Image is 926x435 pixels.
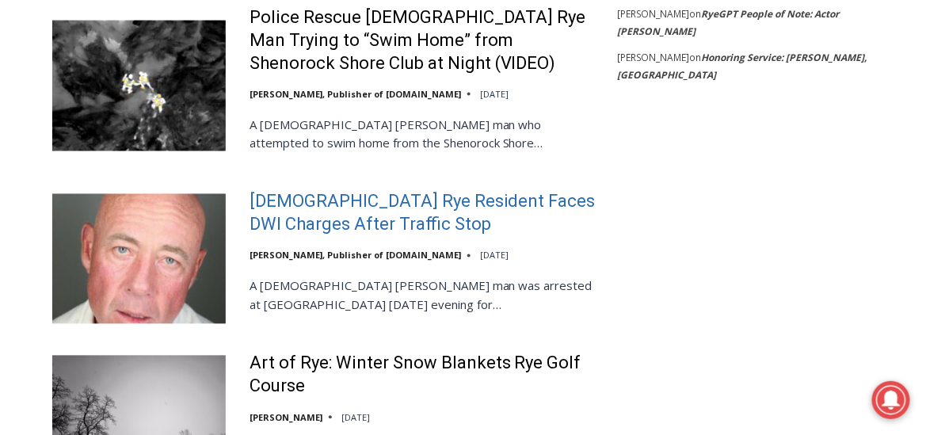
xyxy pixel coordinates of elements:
[250,191,597,236] a: [DEMOGRAPHIC_DATA] Rye Resident Faces DWI Charges After Traffic Stop
[618,7,840,38] a: RyeGPT People of Note: Actor [PERSON_NAME]
[250,115,597,153] p: A [DEMOGRAPHIC_DATA] [PERSON_NAME] man who attempted to swim home from the Shenorock Shore…
[480,250,509,261] time: [DATE]
[250,250,461,261] a: [PERSON_NAME], Publisher of [DOMAIN_NAME]
[250,353,597,398] a: Art of Rye: Winter Snow Blankets Rye Golf Course
[618,51,690,64] span: [PERSON_NAME]
[250,6,597,74] a: Police Rescue [DEMOGRAPHIC_DATA] Rye Man Trying to “Swim Home” from Shenorock Shore Club at Night...
[618,7,690,21] span: [PERSON_NAME]
[52,21,226,151] img: Police Rescue 51 Year Old Rye Man Trying to “Swim Home” from Shenorock Shore Club at Night (VIDEO)
[618,6,878,40] footer: on
[52,194,226,324] img: 56-Year-Old Rye Resident Faces DWI Charges After Traffic Stop
[250,412,322,424] a: [PERSON_NAME]
[618,49,878,83] footer: on
[618,51,867,82] a: Honoring Service: [PERSON_NAME], [GEOGRAPHIC_DATA]
[250,88,461,100] a: [PERSON_NAME], Publisher of [DOMAIN_NAME]
[480,88,509,100] time: [DATE]
[250,277,597,315] p: A [DEMOGRAPHIC_DATA] [PERSON_NAME] man was arrested at [GEOGRAPHIC_DATA] [DATE] evening for…
[341,412,370,424] time: [DATE]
